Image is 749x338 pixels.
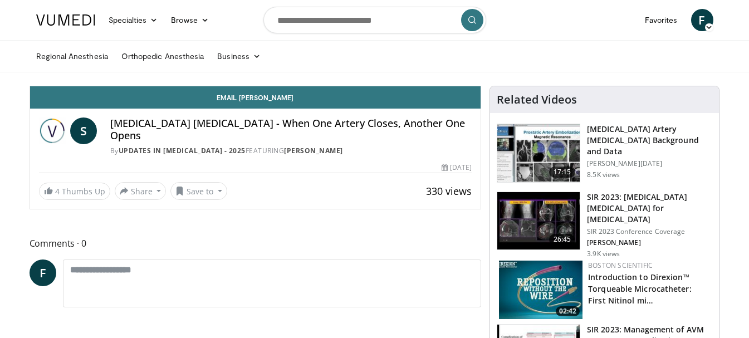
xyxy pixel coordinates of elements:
[497,124,712,183] a: 17:15 [MEDICAL_DATA] Artery [MEDICAL_DATA] Background and Data [PERSON_NAME][DATE] 8.5K views
[499,261,582,319] img: 68365af2-ba04-4b8f-8023-a3a545384477.150x105_q85_crop-smart_upscale.jpg
[70,117,97,144] a: S
[587,124,712,157] h3: [MEDICAL_DATA] Artery [MEDICAL_DATA] Background and Data
[39,183,110,200] a: 4 Thumbs Up
[587,227,712,236] p: SIR 2023 Conference Coverage
[426,184,472,198] span: 330 views
[497,93,577,106] h4: Related Videos
[30,236,482,251] span: Comments 0
[263,7,486,33] input: Search topics, interventions
[119,146,246,155] a: Updates in [MEDICAL_DATA] - 2025
[549,166,576,178] span: 17:15
[588,261,653,270] a: Boston Scientific
[691,9,713,31] a: F
[36,14,95,26] img: VuMedi Logo
[499,261,582,319] a: 02:42
[497,192,712,258] a: 26:45 SIR 2023: [MEDICAL_DATA] [MEDICAL_DATA] for [MEDICAL_DATA] SIR 2023 Conference Coverage [PE...
[102,9,165,31] a: Specialties
[30,86,481,109] a: Email [PERSON_NAME]
[587,238,712,247] p: [PERSON_NAME]
[284,146,343,155] a: [PERSON_NAME]
[638,9,684,31] a: Favorites
[587,249,620,258] p: 3.9K views
[210,45,267,67] a: Business
[587,192,712,225] h3: SIR 2023: [MEDICAL_DATA] [MEDICAL_DATA] for [MEDICAL_DATA]
[55,186,60,197] span: 4
[588,272,692,306] a: Introduction to Direxion™ Torqueable Microcatheter: First Nitinol mi…
[170,182,227,200] button: Save to
[556,306,580,316] span: 02:42
[30,45,115,67] a: Regional Anesthesia
[549,234,576,245] span: 26:45
[442,163,472,173] div: [DATE]
[587,159,712,168] p: [PERSON_NAME][DATE]
[110,146,472,156] div: By FEATURING
[164,9,216,31] a: Browse
[587,170,620,179] p: 8.5K views
[115,45,210,67] a: Orthopedic Anesthesia
[497,124,580,182] img: 2c9e911a-87a5-4113-a55f-40ade2b86016.150x105_q85_crop-smart_upscale.jpg
[497,192,580,250] img: be6b0377-cdfe-4f7b-8050-068257d09c09.150x105_q85_crop-smart_upscale.jpg
[39,117,66,144] img: Updates in Interventional Radiology - 2025
[30,259,56,286] a: F
[115,182,167,200] button: Share
[110,117,472,141] h4: [MEDICAL_DATA] [MEDICAL_DATA] - When One Artery Closes, Another One Opens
